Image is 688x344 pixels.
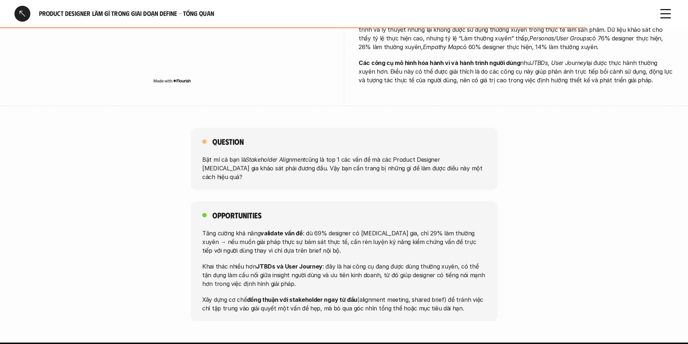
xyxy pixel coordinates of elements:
[202,228,486,254] p: Tăng cường khả năng : dù 69% designer có [MEDICAL_DATA] gia, chỉ 29% làm thường xuyên → nếu muốn ...
[247,296,357,303] strong: đồng thuận với stakeholder ngay từ đầu
[202,155,486,181] p: Bật mí cả bạn là cũng là top 1 các vấn đề mà các Product Designer [MEDICAL_DATA] gia khảo sát phả...
[423,43,460,51] em: Empathy Map
[359,58,674,84] p: như lại được thực hành thường xuyên hơn. Điều này có thể được giải thích là do các công cụ này gi...
[359,59,520,66] strong: Các công cụ mô hình hóa hành vi và hành trình người dùng
[153,78,191,83] img: Made with Flourish
[202,262,486,288] p: Khai thác nhiều hơn : đây là hai công cụ đang được dùng thường xuyên, có thể tận dụng làm cầu nối...
[256,262,323,270] strong: JTBDs và User Journey
[246,156,305,163] em: Stakeholder Alignment
[39,9,649,18] h6: Product Designer làm gì trong giai đoạn Define - Tổng quan
[529,35,589,42] em: Personas/User Groups
[212,136,244,147] h5: Question
[531,59,586,66] em: JTBDs, User Journey
[212,210,261,220] h5: Opportunities
[202,295,486,312] p: Xây dựng cơ chế (alignment meeting, shared brief) để tránh việc chỉ tập trung vào giải quyết một ...
[260,229,303,236] strong: validate vấn đề
[359,17,674,51] p: như hay dù phổ biến trong giáo trình và lý thuyết nhưng lại không được sử dụng thường xuyên trong...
